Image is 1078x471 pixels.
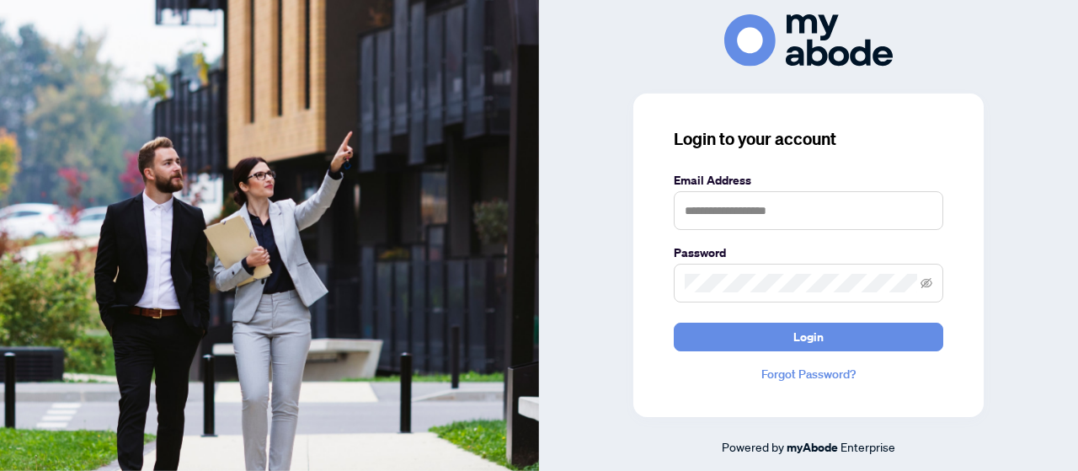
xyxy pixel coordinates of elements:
h3: Login to your account [674,127,943,151]
span: Login [793,324,824,351]
label: Password [674,244,943,262]
a: Forgot Password? [674,365,943,383]
span: Enterprise [841,439,895,454]
a: myAbode [787,438,838,457]
img: ma-logo [724,14,893,66]
label: Email Address [674,171,943,190]
span: eye-invisible [921,277,932,289]
span: Powered by [722,439,784,454]
button: Login [674,323,943,351]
